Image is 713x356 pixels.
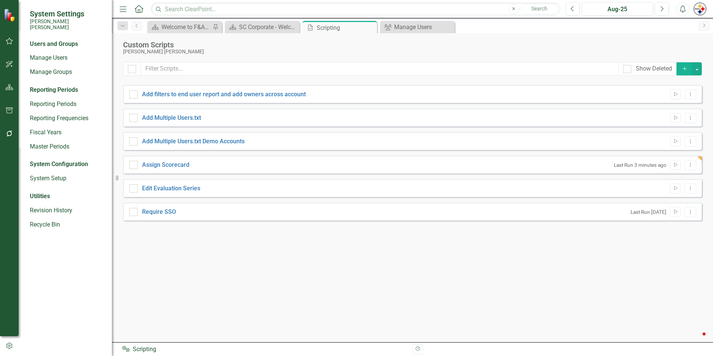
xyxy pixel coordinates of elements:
[142,161,189,168] a: Assign Scorecard
[30,221,104,229] a: Recycle Bin
[531,6,547,12] span: Search
[584,5,650,14] div: Aug-25
[30,192,104,201] div: Utilities
[693,2,707,16] img: Cambria Fayall
[521,4,558,14] button: Search
[151,3,560,16] input: Search ClearPoint...
[123,49,698,54] div: [PERSON_NAME] [PERSON_NAME]
[382,22,453,32] a: Manage Users
[30,54,104,62] a: Manage Users
[30,114,104,123] a: Reporting Frequencies
[239,22,298,32] div: SC Corporate - Welcome to ClearPoint
[614,162,666,169] small: Last Run 3 minutes ago
[141,62,619,76] input: Filter Scripts...
[161,22,211,32] div: Welcome to F&A Departmental Scorecard
[30,206,104,215] a: Revision History
[394,22,453,32] div: Manage Users
[30,40,104,49] div: Users and Groups
[149,22,211,32] a: Welcome to F&A Departmental Scorecard
[636,65,672,73] div: Show Deleted
[30,18,104,31] small: [PERSON_NAME] [PERSON_NAME]
[142,114,201,121] a: Add Multiple Users.txt
[30,68,104,76] a: Manage Groups
[142,138,245,145] a: Add Multiple Users.txt Demo Accounts
[688,331,706,349] iframe: Intercom live chat
[30,128,104,137] a: Fiscal Years
[122,345,407,354] div: Scripting
[582,2,653,16] button: Aug-25
[631,209,666,216] small: Last Run [DATE]
[30,174,104,183] a: System Setup
[123,41,698,49] div: Custom Scripts
[30,9,104,18] span: System Settings
[227,22,298,32] a: SC Corporate - Welcome to ClearPoint
[30,100,104,109] a: Reporting Periods
[142,91,306,98] a: Add filters to end user report and add owners across account
[30,143,104,151] a: Master Periods
[317,23,375,32] div: Scripting
[30,86,104,94] div: Reporting Periods
[142,185,200,192] a: Edit Evaluation Series
[142,208,176,215] a: Require SSO
[4,9,17,22] img: ClearPoint Strategy
[30,160,104,169] div: System Configuration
